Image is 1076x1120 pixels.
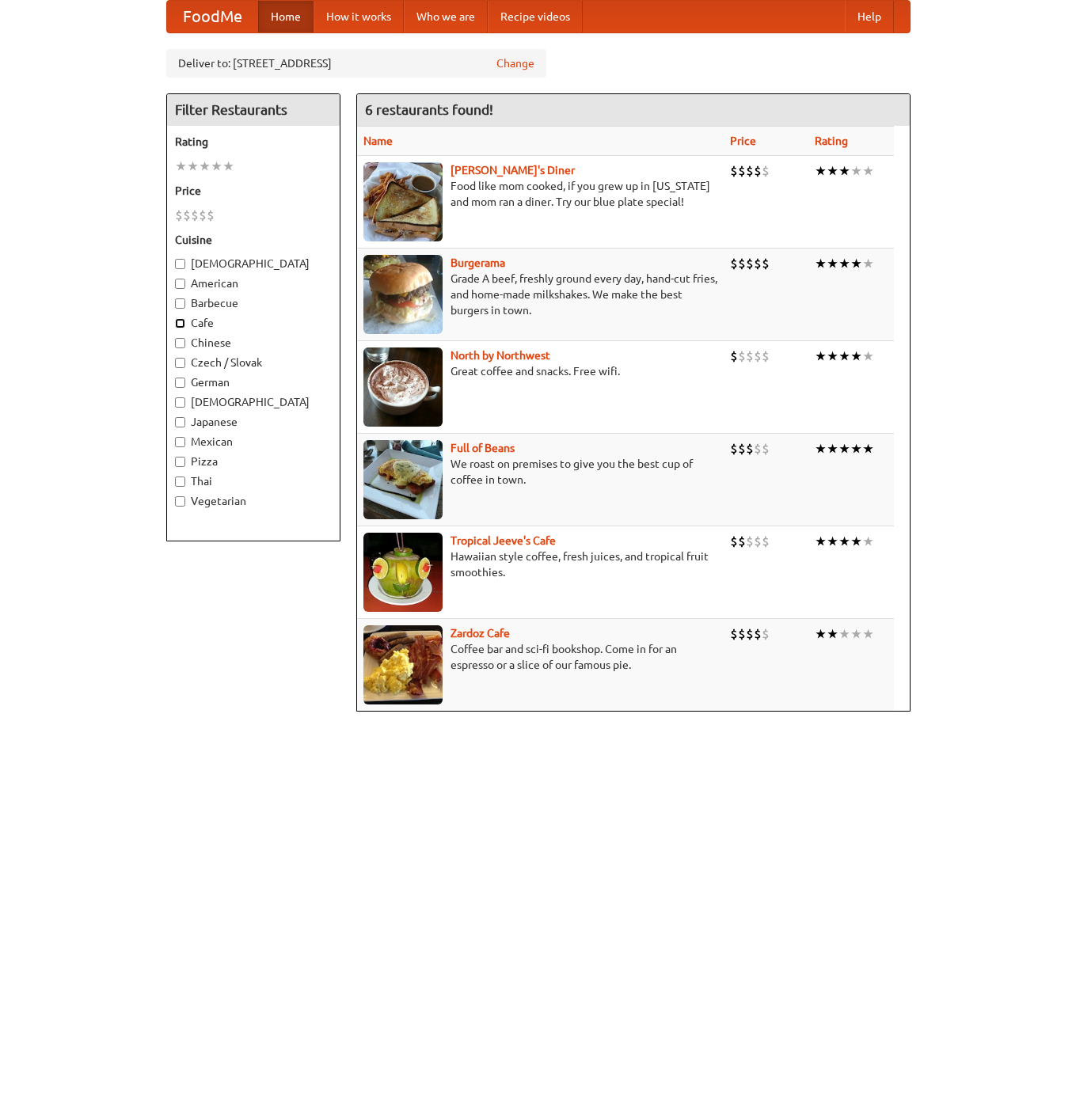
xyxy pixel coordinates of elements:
[363,135,393,147] a: Name
[207,207,215,224] li: $
[175,232,332,248] h5: Cuisine
[175,473,332,489] label: Thai
[850,347,862,365] li: ★
[451,442,515,454] a: Full of Beans
[754,625,762,643] li: $
[746,440,754,457] li: $
[175,358,185,368] input: Czech / Slovak
[363,178,717,210] p: Food like mom cooked, if you grew up in [US_STATE] and mom ran a diner. Try our blue plate special!
[199,158,211,175] li: ★
[850,162,862,180] li: ★
[175,259,185,269] input: [DEMOGRAPHIC_DATA]
[183,207,191,224] li: $
[815,255,827,272] li: ★
[175,318,185,328] input: Cafe
[175,397,185,408] input: [DEMOGRAPHIC_DATA]
[850,255,862,272] li: ★
[175,295,332,311] label: Barbecue
[404,1,488,32] a: Who we are
[862,347,874,365] li: ★
[730,625,738,643] li: $
[211,158,222,175] li: ★
[815,135,848,147] a: Rating
[730,533,738,550] li: $
[496,55,534,71] a: Change
[167,94,340,126] h4: Filter Restaurants
[815,440,827,457] li: ★
[175,207,183,224] li: $
[175,256,332,271] label: [DEMOGRAPHIC_DATA]
[862,255,874,272] li: ★
[175,417,185,427] input: Japanese
[838,162,850,180] li: ★
[862,625,874,643] li: ★
[827,533,838,550] li: ★
[762,255,770,272] li: $
[363,549,717,580] p: Hawaiian style coffee, fresh juices, and tropical fruit smoothies.
[754,255,762,272] li: $
[746,625,754,643] li: $
[175,134,332,150] h5: Rating
[738,255,746,272] li: $
[175,437,185,447] input: Mexican
[363,533,443,612] img: jeeves.jpg
[862,440,874,457] li: ★
[827,625,838,643] li: ★
[730,347,738,365] li: $
[451,349,550,362] a: North by Northwest
[363,440,443,519] img: beans.jpg
[175,298,185,309] input: Barbecue
[730,135,756,147] a: Price
[451,164,575,177] a: [PERSON_NAME]'s Diner
[730,255,738,272] li: $
[738,625,746,643] li: $
[738,533,746,550] li: $
[850,533,862,550] li: ★
[166,49,546,78] div: Deliver to: [STREET_ADDRESS]
[862,533,874,550] li: ★
[451,256,505,269] a: Burgerama
[762,347,770,365] li: $
[746,347,754,365] li: $
[815,625,827,643] li: ★
[754,533,762,550] li: $
[838,255,850,272] li: ★
[363,641,717,673] p: Coffee bar and sci-fi bookshop. Come in for an espresso or a slice of our famous pie.
[363,347,443,427] img: north.jpg
[175,338,185,348] input: Chinese
[363,363,717,379] p: Great coffee and snacks. Free wifi.
[488,1,583,32] a: Recipe videos
[451,534,556,547] a: Tropical Jeeve's Cafe
[175,394,332,410] label: [DEMOGRAPHIC_DATA]
[827,440,838,457] li: ★
[258,1,314,32] a: Home
[762,440,770,457] li: $
[738,440,746,457] li: $
[827,162,838,180] li: ★
[730,162,738,180] li: $
[730,440,738,457] li: $
[762,533,770,550] li: $
[754,347,762,365] li: $
[827,347,838,365] li: ★
[175,355,332,370] label: Czech / Slovak
[738,347,746,365] li: $
[746,255,754,272] li: $
[746,162,754,180] li: $
[187,158,199,175] li: ★
[167,1,258,32] a: FoodMe
[175,496,185,507] input: Vegetarian
[862,162,874,180] li: ★
[815,162,827,180] li: ★
[363,255,443,334] img: burgerama.jpg
[363,271,717,318] p: Grade A beef, freshly ground every day, hand-cut fries, and home-made milkshakes. We make the bes...
[738,162,746,180] li: $
[838,533,850,550] li: ★
[762,625,770,643] li: $
[314,1,404,32] a: How it works
[175,493,332,509] label: Vegetarian
[838,625,850,643] li: ★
